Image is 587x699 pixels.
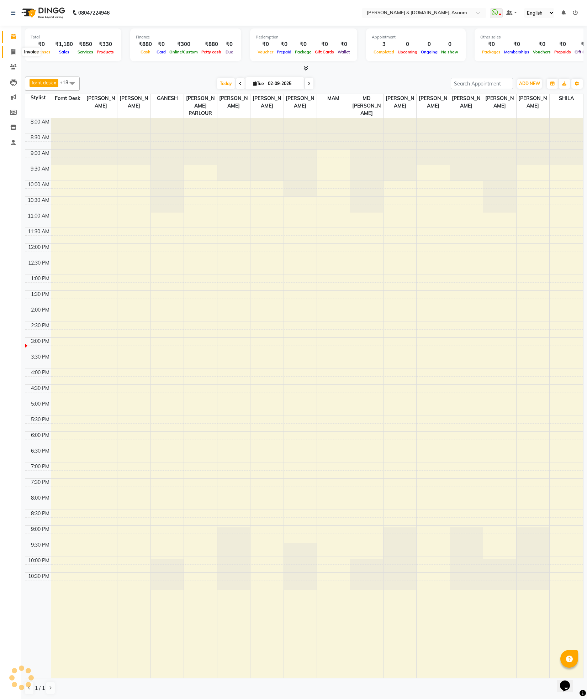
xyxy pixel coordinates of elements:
span: Wallet [336,49,351,54]
div: Stylist [25,94,51,101]
div: Finance [136,34,236,40]
span: [PERSON_NAME] [84,94,117,110]
div: 0 [396,40,419,48]
span: GANESH [151,94,184,103]
span: MAM [317,94,350,103]
span: [PERSON_NAME] PARLOUR [184,94,217,118]
div: 9:30 AM [29,165,51,173]
div: ₹0 [31,40,52,48]
span: Memberships [502,49,531,54]
div: 7:30 PM [30,479,51,486]
div: ₹0 [293,40,313,48]
div: ₹0 [313,40,336,48]
div: ₹1,180 [52,40,76,48]
div: 10:00 AM [26,181,51,188]
span: fornt desk [32,80,53,85]
iframe: chat widget [557,671,580,692]
span: Ongoing [419,49,439,54]
div: Redemption [256,34,351,40]
div: ₹0 [256,40,275,48]
div: ₹0 [336,40,351,48]
div: 11:00 AM [26,212,51,220]
div: ₹0 [480,40,502,48]
span: [PERSON_NAME] [417,94,449,110]
div: ₹880 [200,40,223,48]
div: Appointment [372,34,460,40]
div: 3:30 PM [30,353,51,361]
div: 2:00 PM [30,306,51,314]
div: 3 [372,40,396,48]
span: [PERSON_NAME] [450,94,483,110]
div: 8:00 PM [30,494,51,502]
span: Online/Custom [168,49,200,54]
span: Vouchers [531,49,552,54]
div: 12:00 PM [27,244,51,251]
span: [PERSON_NAME] [483,94,516,110]
div: 10:30 AM [26,197,51,204]
div: ₹0 [502,40,531,48]
div: ₹880 [136,40,155,48]
div: 0 [439,40,460,48]
div: ₹0 [155,40,168,48]
span: [PERSON_NAME] [250,94,283,110]
span: Package [293,49,313,54]
span: fornt desk [51,94,84,103]
div: 8:30 PM [30,510,51,517]
div: Invoice [22,48,41,56]
div: ₹0 [223,40,236,48]
div: 9:00 PM [30,526,51,533]
span: [PERSON_NAME] [284,94,317,110]
span: MD [PERSON_NAME] [350,94,383,118]
span: Packages [480,49,502,54]
span: Tue [251,81,266,86]
div: 2:30 PM [30,322,51,329]
div: ₹330 [95,40,116,48]
div: 5:30 PM [30,416,51,423]
div: 8:00 AM [29,118,51,126]
div: 12:30 PM [27,259,51,267]
div: 1:30 PM [30,291,51,298]
div: ₹0 [275,40,293,48]
span: Voucher [256,49,275,54]
div: Total [31,34,116,40]
img: logo [18,3,67,23]
span: Prepaids [552,49,573,54]
span: 1 / 1 [35,684,45,692]
span: Due [224,49,235,54]
div: 0 [419,40,439,48]
div: 6:00 PM [30,432,51,439]
div: 3:00 PM [30,338,51,345]
a: x [53,80,56,85]
div: 5:00 PM [30,400,51,408]
span: +18 [60,79,74,85]
span: No show [439,49,460,54]
div: 6:30 PM [30,447,51,455]
span: Gift Cards [313,49,336,54]
div: 4:00 PM [30,369,51,376]
div: 4:30 PM [30,385,51,392]
span: [PERSON_NAME] [217,94,250,110]
span: Completed [372,49,396,54]
span: [PERSON_NAME] [517,94,549,110]
span: [PERSON_NAME] [117,94,150,110]
button: ADD NEW [517,79,542,89]
span: [PERSON_NAME] [384,94,416,110]
div: 10:00 PM [27,557,51,564]
span: Services [76,49,95,54]
span: Upcoming [396,49,419,54]
span: Products [95,49,116,54]
span: Sales [57,49,71,54]
b: 08047224946 [78,3,110,23]
div: ₹850 [76,40,95,48]
div: 8:30 AM [29,134,51,141]
div: 7:00 PM [30,463,51,470]
div: 11:30 AM [26,228,51,235]
span: Petty cash [200,49,223,54]
div: ₹0 [531,40,552,48]
span: ADD NEW [519,81,540,86]
div: ₹0 [552,40,573,48]
div: ₹300 [168,40,200,48]
span: Prepaid [275,49,293,54]
span: SHILA [550,94,583,103]
span: Today [217,78,235,89]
